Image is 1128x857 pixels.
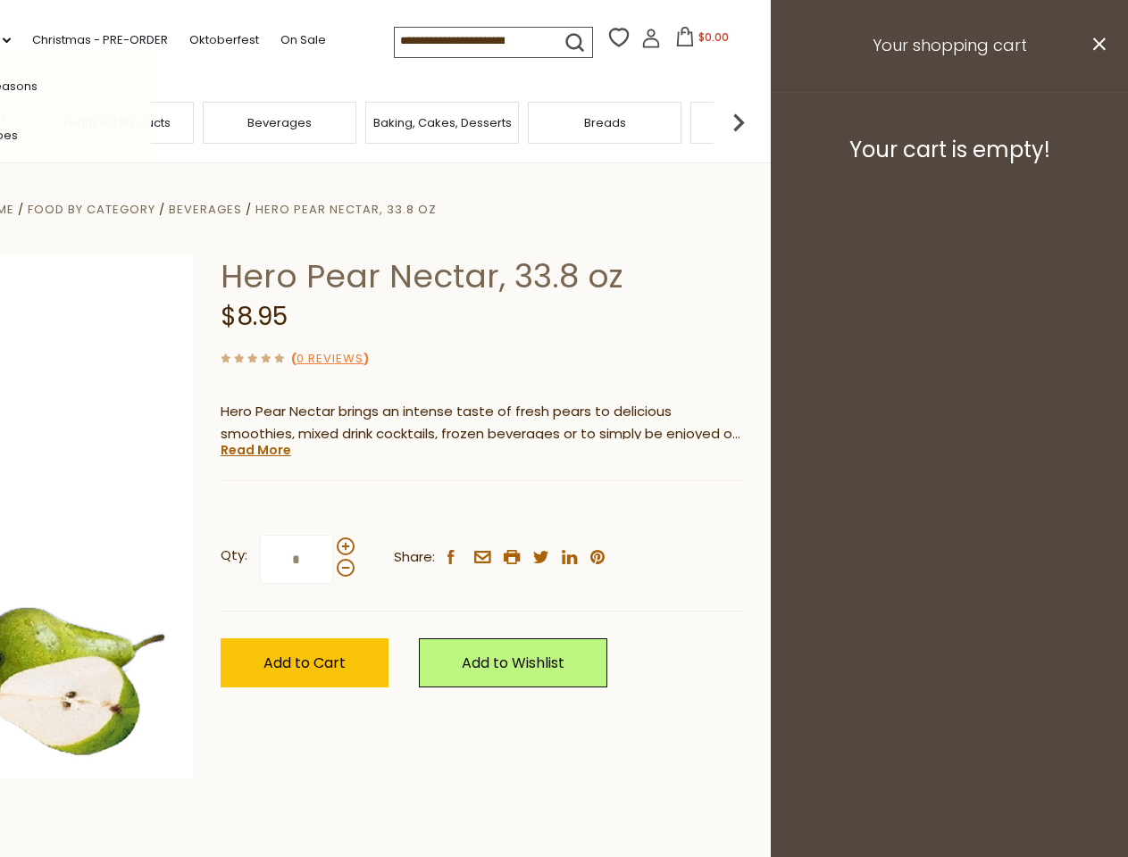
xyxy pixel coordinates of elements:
span: $0.00 [698,29,729,45]
span: Add to Cart [263,653,346,673]
h1: Hero Pear Nectar, 33.8 oz [221,256,743,296]
a: Beverages [247,116,312,129]
a: On Sale [280,30,326,50]
input: Qty: [260,535,333,584]
a: Oktoberfest [189,30,259,50]
a: Food By Category [28,201,155,218]
img: next arrow [721,104,756,140]
p: Hero Pear Nectar brings an intense taste of fresh pears to delicious smoothies, mixed drink cockt... [221,401,743,445]
a: Christmas - PRE-ORDER [32,30,168,50]
h3: Your cart is empty! [793,137,1106,163]
strong: Qty: [221,545,247,567]
a: Baking, Cakes, Desserts [373,116,512,129]
button: $0.00 [664,27,740,54]
a: 0 Reviews [297,350,363,369]
a: Add to Wishlist [419,638,607,687]
a: Hero Pear Nectar, 33.8 oz [255,201,437,218]
span: $8.95 [221,299,288,334]
a: Read More [221,441,291,459]
a: Breads [584,116,626,129]
span: ( ) [291,350,369,367]
span: Share: [394,546,435,569]
a: Beverages [169,201,242,218]
button: Add to Cart [221,638,389,687]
